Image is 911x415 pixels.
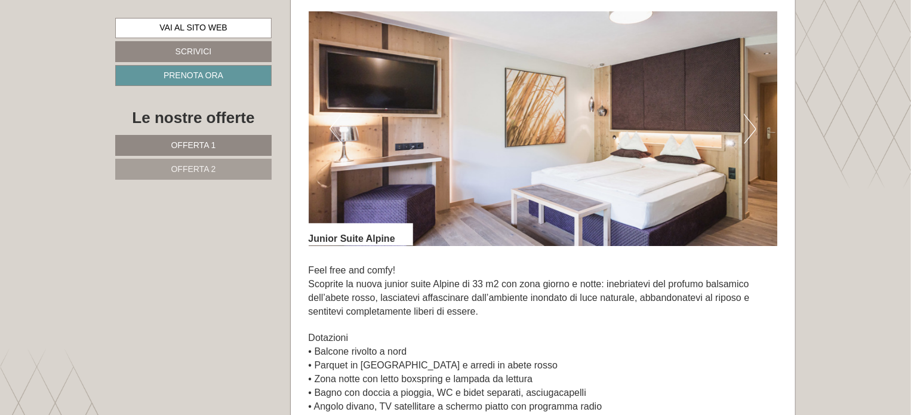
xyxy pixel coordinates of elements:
[309,11,778,246] img: image
[330,114,342,144] button: Previous
[309,264,778,414] p: Feel free and comfy! Scoprite la nuova junior suite Alpine di 33 m2 con zona giorno e notte: ineb...
[115,18,272,38] a: Vai al sito web
[115,65,272,86] a: Prenota ora
[115,107,272,129] div: Le nostre offerte
[744,114,756,144] button: Next
[171,164,216,174] span: Offerta 2
[115,41,272,62] a: Scrivici
[309,223,413,246] div: Junior Suite Alpine
[171,140,216,150] span: Offerta 1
